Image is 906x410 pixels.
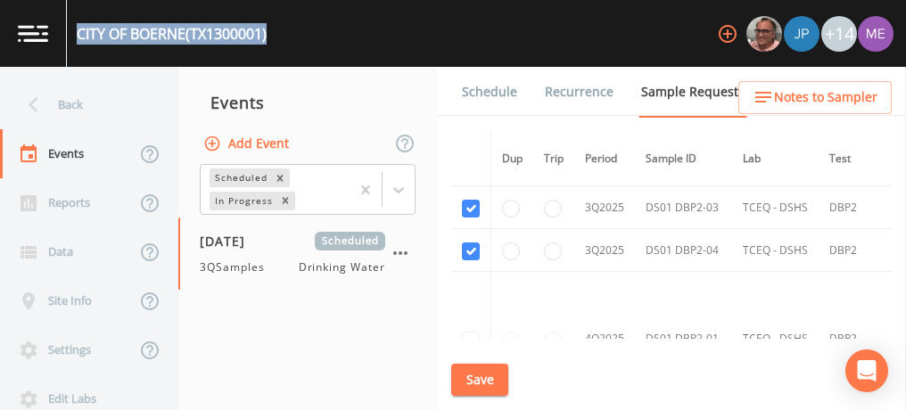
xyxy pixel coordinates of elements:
img: e2d790fa78825a4bb76dcb6ab311d44c [746,16,782,52]
a: Schedule [459,67,520,117]
div: Mike Franklin [745,16,783,52]
td: DBP2 [819,272,892,406]
div: +14 [821,16,857,52]
a: Recurrence [542,67,616,117]
td: DBP2 [819,229,892,272]
th: Period [574,132,635,186]
div: Remove In Progress [276,192,295,210]
span: Notes to Sampler [774,86,877,109]
div: Open Intercom Messenger [845,349,888,392]
td: DS01 DBP2-03 [635,186,732,229]
button: Save [451,364,508,397]
td: 3Q2025 [574,229,635,272]
div: Joshua gere Paul [783,16,820,52]
span: 3QSamples [200,259,276,275]
td: TCEQ - DSHS [732,229,819,272]
th: Trip [533,132,574,186]
a: Sample Requests [638,67,747,118]
span: [DATE] [200,232,258,250]
img: 41241ef155101aa6d92a04480b0d0000 [784,16,820,52]
div: Remove Scheduled [270,168,290,187]
td: TCEQ - DSHS [732,272,819,406]
button: Notes to Sampler [738,81,892,114]
div: Scheduled [210,168,270,187]
td: 3Q2025 [574,186,635,229]
th: Lab [732,132,819,186]
td: DS01 DBP2-04 [635,229,732,272]
img: logo [18,25,48,42]
td: DS01 DBP2-01 [635,272,732,406]
div: Events [178,80,437,125]
th: Test [819,132,892,186]
td: 4Q2025 [574,272,635,406]
td: TCEQ - DSHS [732,186,819,229]
a: COC Details [770,67,845,117]
div: CITY OF BOERNE (TX1300001) [77,23,267,45]
span: Drinking Water [299,259,385,275]
th: Sample ID [635,132,732,186]
a: Forms [459,117,501,167]
th: Dup [491,132,534,186]
span: Scheduled [315,232,385,250]
td: DBP2 [819,186,892,229]
div: In Progress [210,192,276,210]
a: [DATE]Scheduled3QSamplesDrinking Water [178,217,437,291]
img: d4d65db7c401dd99d63b7ad86343d265 [858,16,894,52]
button: Add Event [200,127,296,160]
